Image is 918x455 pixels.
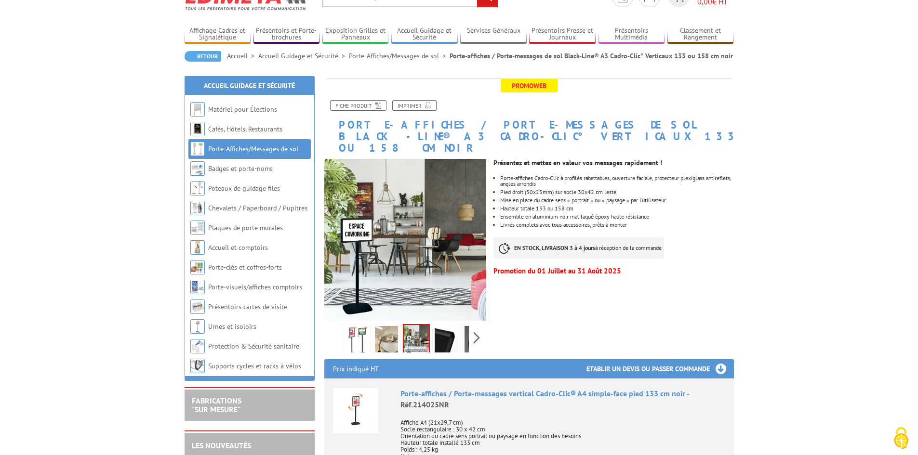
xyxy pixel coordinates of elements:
a: Porte-Affiches/Messages de sol [349,52,450,60]
img: Urnes et isoloirs [190,319,205,334]
a: Cafés, Hôtels, Restaurants [208,125,282,133]
a: Plaques de porte murales [208,223,283,232]
a: FABRICATIONS"Sur Mesure" [192,396,241,414]
img: Chevalets / Paperboard / Pupitres [190,201,205,215]
a: Imprimer [392,100,437,111]
li: Ensemble en aluminium noir mat laqué époxy haute résistance [500,214,733,220]
img: Porte-clés et coffres-forts [190,260,205,274]
a: Urnes et isoloirs [208,322,256,331]
p: Hauteur totale 133 ou 158 cm [500,206,733,211]
img: Cafés, Hôtels, Restaurants [190,122,205,136]
a: Classement et Rangement [667,26,734,42]
a: Porte-Affiches/Messages de sol [208,144,298,153]
a: Supports cycles et racks à vélos [208,362,301,370]
a: Porte-visuels/affiches comptoirs [208,283,302,291]
a: Accueil et comptoirs [208,243,268,252]
img: Porte-affiches / Porte-messages vertical Cadro-Clic® A4 simple-face pied 133 cm noir [333,388,378,433]
a: Chevalets / Paperboard / Pupitres [208,204,307,212]
span: Promoweb [501,79,558,92]
a: Retour [185,51,221,62]
a: Fiche produit [330,100,386,111]
a: Présentoirs Multimédia [599,26,665,42]
img: porte_affiches_porte_messages_214025nr.jpg [375,326,398,356]
li: Mise en place du cadre sens « portrait » ou « paysage » par l’utilisateur [500,197,733,203]
button: Cookies (fenêtre modale) [884,422,918,455]
a: Matériel pour Élections [208,105,277,114]
span: Next [472,330,481,346]
a: Accueil Guidage et Sécurité [258,52,349,60]
span: Réf.214025NR [400,400,449,409]
a: Exposition Grilles et Panneaux [322,26,389,42]
li: Porte-affiches / Porte-messages de sol Black-Line® A3 Cadro-Clic° Verticaux 133 ou 158 cm noir [450,51,733,61]
img: Porte-Affiches/Messages de sol [190,142,205,156]
img: Plaques de porte murales [190,221,205,235]
a: Badges et porte-noms [208,164,273,173]
img: Protection & Sécurité sanitaire [190,339,205,353]
li: Porte-affiches Cadro-Clic à profilés rabattables, ouverture faciale, protecteur plexiglass antire... [500,175,733,187]
a: Accueil [227,52,258,60]
img: Badges et porte-noms [190,161,205,176]
strong: EN STOCK, LIVRAISON 3 à 4 jours [514,244,595,251]
h3: Etablir un devis ou passer commande [586,359,734,378]
p: Promotion du 01 Juillet au 31 Août 2025 [493,268,733,274]
img: porte_affiches_de_sol_214000nr.jpg [345,326,368,356]
p: Pied droit (50x25mm) sur socle 30x42 cm lesté [500,189,733,195]
a: Protection & Sécurité sanitaire [208,342,299,351]
a: Accueil Guidage et Sécurité [204,81,295,90]
img: porte_affiches_porte_messages_mise_en_scene_214025nr.jpg [324,159,487,321]
img: Porte-visuels/affiches comptoirs [190,280,205,294]
a: Services Généraux [460,26,527,42]
img: Cookies (fenêtre modale) [889,426,913,450]
a: Affichage Cadres et Signalétique [185,26,251,42]
a: Accueil Guidage et Sécurité [391,26,458,42]
a: LES NOUVEAUTÉS [192,441,251,450]
p: Prix indiqué HT [333,359,379,378]
img: porte_affiches_porte_messages_mise_en_scene_214025nr.jpg [404,325,429,355]
img: Poteaux de guidage files [190,181,205,195]
a: Présentoirs cartes de visite [208,302,287,311]
a: Poteaux de guidage files [208,184,280,193]
a: Présentoirs Presse et Journaux [529,26,596,42]
img: Supports cycles et racks à vélos [190,359,205,373]
a: Porte-clés et coffres-forts [208,263,282,272]
strong: Présentez et mettez en valeur vos messages rapidement ! [493,158,662,167]
img: 214025nr_angle.jpg [435,326,458,356]
p: à réception de la commande [493,237,664,259]
img: Matériel pour Élections [190,102,205,117]
img: Accueil et comptoirs [190,240,205,255]
li: Livrés complets avec tous accessoires, prêts à monter [500,222,733,228]
div: Porte-affiches / Porte-messages vertical Cadro-Clic® A4 simple-face pied 133 cm noir - [400,388,725,410]
img: Présentoirs cartes de visite [190,299,205,314]
img: vision_1_214025nr.jpg [465,326,488,356]
a: Présentoirs et Porte-brochures [253,26,320,42]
